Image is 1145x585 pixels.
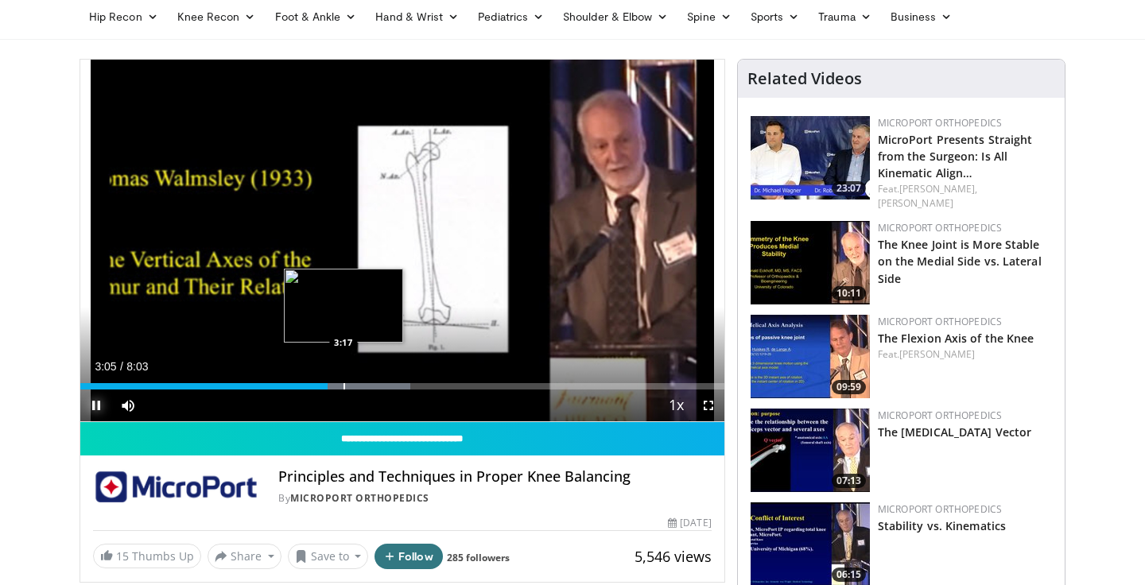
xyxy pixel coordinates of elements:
a: Stability vs. Kinematics [878,518,1006,533]
a: MicroPort Orthopedics [290,491,429,505]
a: [PERSON_NAME], [899,182,977,196]
div: By [278,491,711,506]
span: 06:15 [832,568,866,582]
span: 3:05 [95,360,116,373]
img: 2014-10-01_11-35-53.jpg.150x105_q85_crop-smart_upscale.jpg [751,221,870,304]
a: Hip Recon [80,1,168,33]
a: 09:59 [751,315,870,398]
a: MicroPort Orthopedics [878,221,1003,234]
h4: Related Videos [747,69,862,88]
a: The Flexion Axis of the Knee [878,331,1034,346]
button: Share [208,544,281,569]
img: image.jpeg [284,269,403,343]
span: 07:13 [832,474,866,488]
a: 07:13 [751,409,870,492]
a: MicroPort Orthopedics [878,315,1003,328]
button: Playback Rate [661,389,693,421]
a: Trauma [809,1,881,33]
img: 2014-10-01_16-28-37.jpg.150x105_q85_crop-smart_upscale.jpg [751,409,870,492]
a: MicroPort Orthopedics [878,502,1003,516]
span: 15 [116,548,129,564]
div: Feat. [878,347,1052,362]
div: [DATE] [668,516,711,530]
a: 285 followers [447,551,510,564]
a: MicroPort Presents Straight from the Surgeon: Is All Kinematic Align… [878,132,1033,180]
button: Save to [288,544,369,569]
span: 8:03 [126,360,148,373]
button: Mute [112,389,144,421]
a: Hand & Wrist [366,1,468,33]
a: Knee Recon [168,1,266,33]
span: 23:07 [832,181,866,196]
button: Pause [80,389,112,421]
video-js: Video Player [80,60,724,422]
a: Shoulder & Elbow [553,1,677,33]
img: MicroPort Orthopedics [93,468,259,506]
a: Spine [677,1,740,33]
a: 15 Thumbs Up [93,544,201,568]
span: / [120,360,123,373]
a: Sports [741,1,809,33]
a: MicroPort Orthopedics [878,116,1003,130]
h4: Principles and Techniques in Proper Knee Balancing [278,468,711,486]
button: Fullscreen [693,389,724,421]
a: Business [881,1,962,33]
button: Follow [375,544,443,569]
a: 10:11 [751,221,870,304]
a: Foot & Ankle [266,1,367,33]
span: 10:11 [832,286,866,300]
img: 2d38700c-439e-483d-a89a-ba1004671f17.150x105_q85_crop-smart_upscale.jpg [751,116,870,200]
a: Pediatrics [468,1,553,33]
a: 23:07 [751,116,870,200]
div: Feat. [878,182,1052,211]
span: 09:59 [832,380,866,394]
a: [PERSON_NAME] [899,347,975,361]
a: The [MEDICAL_DATA] Vector [878,424,1032,440]
a: MicroPort Orthopedics [878,409,1003,422]
a: [PERSON_NAME] [878,196,953,210]
img: x0JBUkvnwpAy-qi34xMDoxOm1xO1xPzH.150x105_q85_crop-smart_upscale.jpg [751,315,870,398]
div: Progress Bar [80,383,724,389]
a: The Knee Joint is More Stable on the Medial Side vs. Lateral Side [878,237,1042,285]
span: 5,546 views [635,547,712,566]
